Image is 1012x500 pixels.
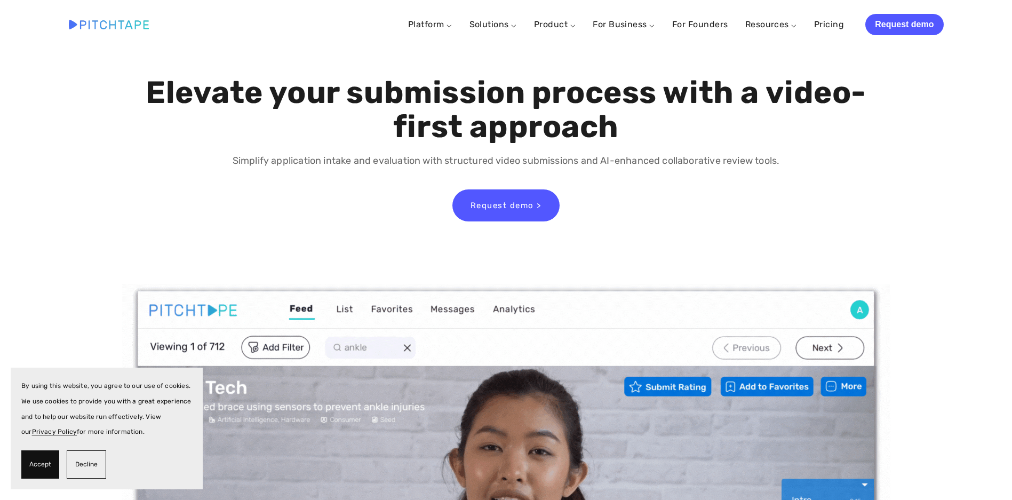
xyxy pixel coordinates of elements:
[29,457,51,472] span: Accept
[672,15,728,34] a: For Founders
[67,450,106,479] button: Decline
[469,19,517,29] a: Solutions ⌵
[143,153,869,169] p: Simplify application intake and evaluation with structured video submissions and AI-enhanced coll...
[745,19,797,29] a: Resources ⌵
[408,19,452,29] a: Platform ⌵
[452,189,560,221] a: Request demo >
[69,20,149,29] img: Pitchtape | Video Submission Management Software
[143,76,869,144] h1: Elevate your submission process with a video-first approach
[21,450,59,479] button: Accept
[534,19,576,29] a: Product ⌵
[865,14,943,35] a: Request demo
[21,378,192,440] p: By using this website, you agree to our use of cookies. We use cookies to provide you with a grea...
[11,368,203,489] section: Cookie banner
[32,428,77,435] a: Privacy Policy
[593,19,655,29] a: For Business ⌵
[959,449,1012,500] iframe: Chat Widget
[814,15,844,34] a: Pricing
[75,457,98,472] span: Decline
